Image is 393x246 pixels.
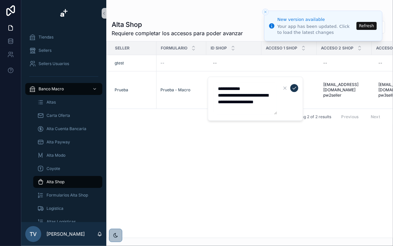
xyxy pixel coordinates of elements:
[378,60,382,66] div: --
[323,82,365,98] span: [EMAIL_ADDRESS][DOMAIN_NAME] pw2seller
[39,86,64,92] span: Banco Macro
[265,74,313,106] a: IDSHOP1: asldjalasndd [EMAIL_ADDRESS][DOMAIN_NAME] pw1seller
[47,219,76,224] span: Altas Logísticas
[115,87,152,93] a: Prueba
[160,87,202,93] a: Prueba - Macro
[33,96,102,108] a: Altas
[213,60,217,66] div: --
[160,60,202,66] a: --
[210,58,257,68] a: --
[33,189,102,201] a: Formularios Alta Shop
[321,58,368,68] a: --
[262,9,269,15] button: Close toast
[47,113,70,118] span: Carta Oferta
[47,206,63,211] span: Logistica
[39,35,53,40] span: Tiendas
[33,163,102,175] a: Coyote
[47,153,65,158] span: Alta Modo
[356,22,377,30] button: Refresh
[47,126,86,131] span: Alta Cuenta Bancaria
[277,24,354,36] div: Your app has been updated. Click to load the latest changes
[290,114,331,120] span: Showing 2 of 2 results
[33,136,102,148] a: Alta Payway
[33,123,102,135] a: Alta Cuenta Bancaria
[33,176,102,188] a: Alta Shop
[33,110,102,122] a: Carta Oferta
[47,231,85,237] p: [PERSON_NAME]
[112,29,243,37] span: Requiere completar los accesos para poder avanzar
[33,216,102,228] a: Altas Logísticas
[211,45,227,51] span: ID Shop
[277,16,354,23] div: New version available
[47,100,56,105] span: Altas
[266,45,297,51] span: Acceso 1 Shop
[115,60,152,66] a: gtest
[47,166,60,171] span: Coyote
[21,27,106,222] div: scrollable content
[33,149,102,161] a: Alta Modo
[112,20,243,29] h1: Alta Shop
[25,44,102,56] a: Sellers
[30,230,37,238] span: TV
[115,45,130,51] span: Seller
[161,45,187,51] span: Formulario
[323,60,327,66] div: --
[25,31,102,43] a: Tiendas
[33,203,102,214] a: Logistica
[321,79,368,101] a: [EMAIL_ADDRESS][DOMAIN_NAME] pw2seller
[58,8,69,19] img: App logo
[160,87,190,93] a: Prueba - Macro
[47,139,70,145] span: Alta Payway
[47,193,88,198] span: Formularios Alta Shop
[210,74,257,106] a: Reflex Sys MP [EMAIL_ADDRESS][DOMAIN_NAME] reflexsysmp reflexsysmp25
[39,48,51,53] span: Sellers
[47,179,64,185] span: Alta Shop
[160,60,164,66] span: --
[25,58,102,70] a: Sellers Usuarios
[25,83,102,95] a: Banco Macro
[115,87,128,93] a: Prueba
[39,61,69,66] span: Sellers Usuarios
[321,45,353,51] span: Acceso 2 Shop
[115,60,124,66] a: gtest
